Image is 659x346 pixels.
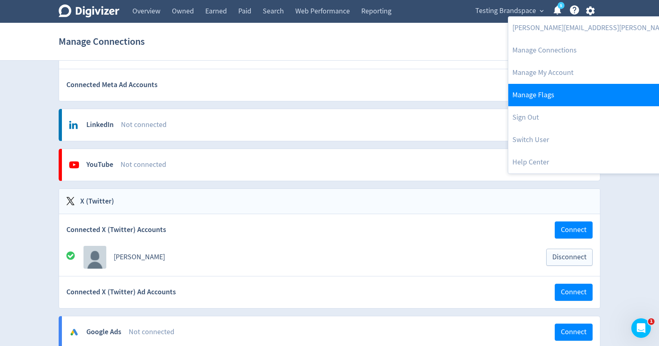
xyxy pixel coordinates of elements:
[631,318,651,338] iframe: Intercom live chat
[648,318,655,325] span: 1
